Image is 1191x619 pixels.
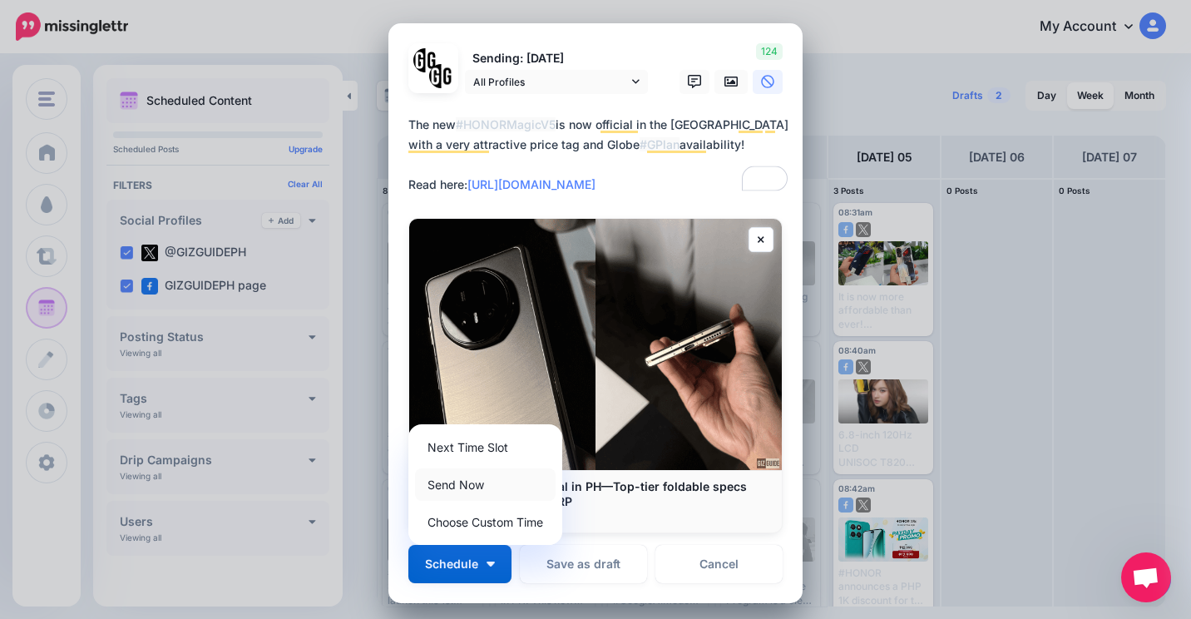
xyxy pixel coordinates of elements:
[756,43,783,60] span: 124
[425,558,478,570] span: Schedule
[415,468,556,501] a: Send Now
[426,509,765,524] p: [DOMAIN_NAME]
[408,424,562,545] div: Schedule
[409,219,782,470] img: HONOR Magic V5 official in PH—Top-tier foldable specs for JUST PHP 89,999 SRP
[415,431,556,463] a: Next Time Slot
[408,545,511,583] button: Schedule
[465,70,648,94] a: All Profiles
[415,506,556,538] a: Choose Custom Time
[408,115,791,195] div: The new is now official in the [GEOGRAPHIC_DATA] with a very attractive price tag and Globe avail...
[520,545,647,583] button: Save as draft
[473,73,628,91] span: All Profiles
[413,48,437,72] img: 353459792_649996473822713_4483302954317148903_n-bsa138318.png
[426,479,747,508] b: HONOR Magic V5 official in PH—Top-tier foldable specs for JUST PHP 89,999 SRP
[487,562,495,567] img: arrow-down-white.png
[655,545,783,583] a: Cancel
[429,64,453,88] img: JT5sWCfR-79925.png
[465,49,648,68] p: Sending: [DATE]
[408,115,791,195] textarea: To enrich screen reader interactions, please activate Accessibility in Grammarly extension settings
